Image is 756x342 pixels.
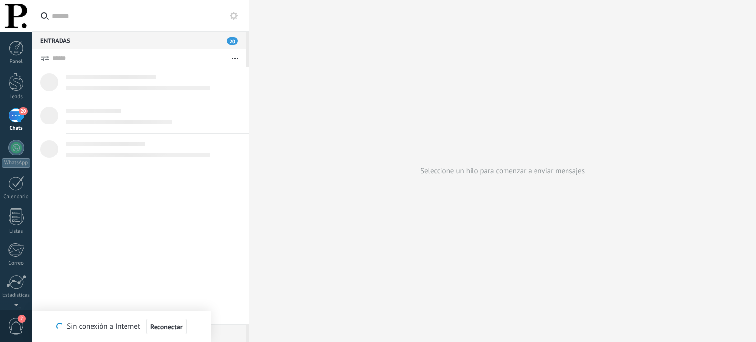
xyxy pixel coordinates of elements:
[2,158,30,168] div: WhatsApp
[150,323,183,330] span: Reconectar
[2,260,31,267] div: Correo
[32,31,246,49] div: Entradas
[2,194,31,200] div: Calendario
[146,319,187,335] button: Reconectar
[2,292,31,299] div: Estadísticas
[2,228,31,235] div: Listas
[18,315,26,323] span: 2
[2,59,31,65] div: Panel
[56,318,186,335] div: Sin conexión a Internet
[19,107,27,115] span: 20
[227,37,238,45] span: 20
[2,125,31,132] div: Chats
[2,94,31,100] div: Leads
